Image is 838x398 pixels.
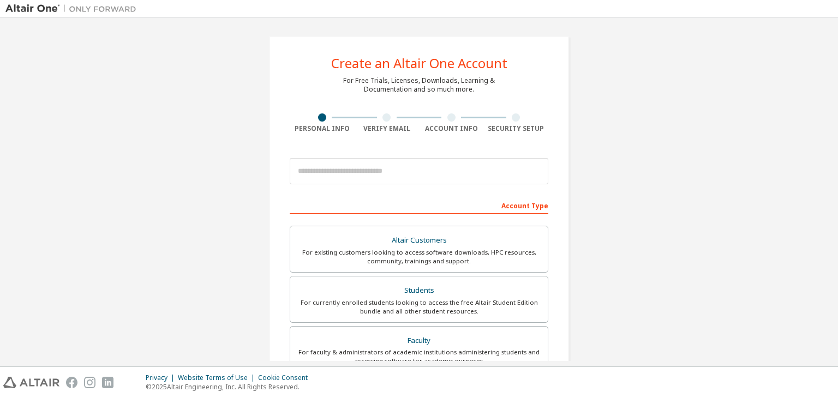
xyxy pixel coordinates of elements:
div: Account Type [290,196,548,214]
div: Verify Email [355,124,420,133]
p: © 2025 Altair Engineering, Inc. All Rights Reserved. [146,382,314,391]
div: Account Info [419,124,484,133]
img: linkedin.svg [102,377,113,388]
div: For Free Trials, Licenses, Downloads, Learning & Documentation and so much more. [343,76,495,94]
div: For faculty & administrators of academic institutions administering students and accessing softwa... [297,348,541,365]
div: Privacy [146,373,178,382]
div: Students [297,283,541,298]
img: facebook.svg [66,377,77,388]
img: instagram.svg [84,377,95,388]
div: Cookie Consent [258,373,314,382]
div: Faculty [297,333,541,348]
div: Security Setup [484,124,549,133]
div: For existing customers looking to access software downloads, HPC resources, community, trainings ... [297,248,541,266]
div: Website Terms of Use [178,373,258,382]
div: Create an Altair One Account [331,57,507,70]
img: altair_logo.svg [3,377,59,388]
div: Personal Info [290,124,355,133]
div: For currently enrolled students looking to access the free Altair Student Edition bundle and all ... [297,298,541,316]
img: Altair One [5,3,142,14]
div: Altair Customers [297,233,541,248]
